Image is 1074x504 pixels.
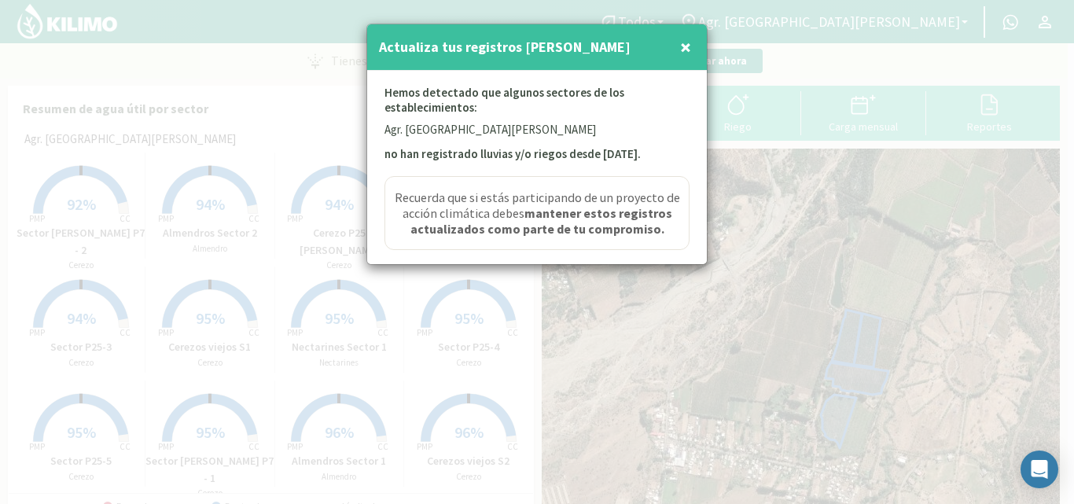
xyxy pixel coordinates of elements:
strong: mantener estos registros actualizados como parte de tu compromiso. [410,205,672,237]
div: Open Intercom Messenger [1021,451,1058,488]
h4: Actualiza tus registros [PERSON_NAME] [379,36,631,58]
p: no han registrado lluvias y/o riegos desde [DATE]. [384,145,690,164]
p: Hemos detectado que algunos sectores de los establecimientos: [384,85,690,121]
p: Agr. [GEOGRAPHIC_DATA][PERSON_NAME] [384,121,690,139]
button: Close [676,31,695,63]
span: × [680,34,691,60]
span: Recuerda que si estás participando de un proyecto de acción climática debes [389,189,685,237]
